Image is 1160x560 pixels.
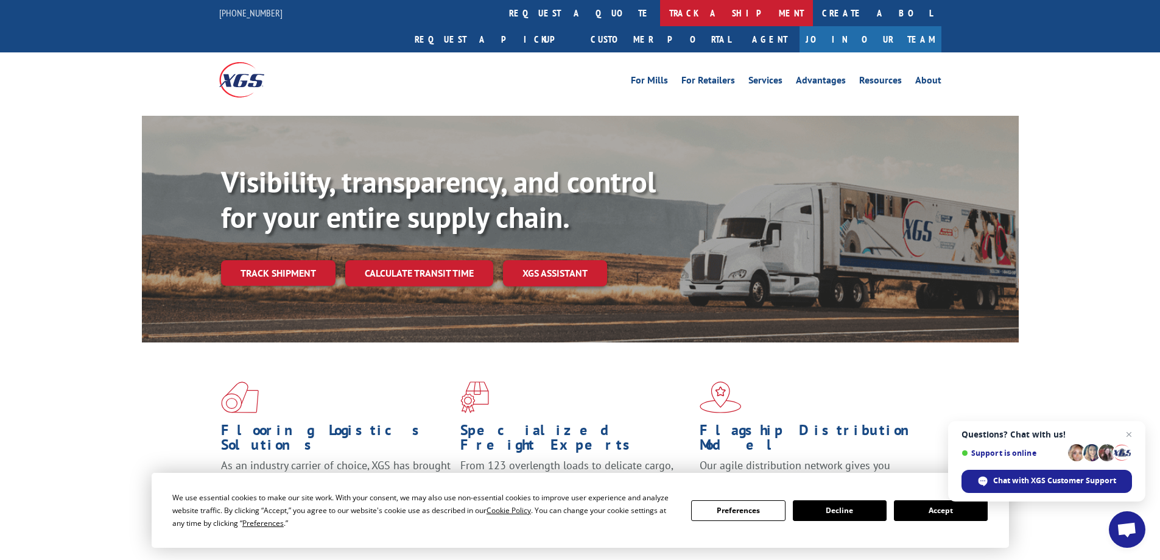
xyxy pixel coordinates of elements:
button: Decline [793,500,887,521]
a: For Retailers [681,76,735,89]
h1: Flagship Distribution Model [700,423,930,458]
span: Cookie Policy [487,505,531,516]
a: For Mills [631,76,668,89]
a: Agent [740,26,800,52]
span: Chat with XGS Customer Support [961,470,1132,493]
span: Questions? Chat with us! [961,430,1132,439]
a: Request a pickup [406,26,582,52]
img: xgs-icon-focused-on-flooring-red [460,381,489,413]
span: Chat with XGS Customer Support [993,475,1116,486]
span: Our agile distribution network gives you nationwide inventory management on demand. [700,458,924,487]
b: Visibility, transparency, and control for your entire supply chain. [221,163,656,236]
img: xgs-icon-total-supply-chain-intelligence-red [221,381,259,413]
a: Customer Portal [582,26,740,52]
a: About [915,76,941,89]
a: Join Our Team [800,26,941,52]
h1: Specialized Freight Experts [460,423,691,458]
span: Support is online [961,448,1064,458]
div: We use essential cookies to make our site work. With your consent, we may also use non-essential ... [172,491,677,530]
a: Calculate transit time [345,260,493,286]
button: Preferences [691,500,785,521]
p: From 123 overlength loads to delicate cargo, our experienced staff knows the best way to move you... [460,458,691,512]
div: Cookie Consent Prompt [152,473,1009,548]
a: [PHONE_NUMBER] [219,7,283,19]
button: Accept [894,500,988,521]
a: Open chat [1109,511,1145,548]
a: Services [748,76,782,89]
a: Resources [859,76,902,89]
span: Preferences [242,518,284,528]
img: xgs-icon-flagship-distribution-model-red [700,381,742,413]
a: Advantages [796,76,846,89]
span: As an industry carrier of choice, XGS has brought innovation and dedication to flooring logistics... [221,458,451,502]
a: Track shipment [221,260,336,286]
h1: Flooring Logistics Solutions [221,423,451,458]
a: XGS ASSISTANT [503,260,607,286]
